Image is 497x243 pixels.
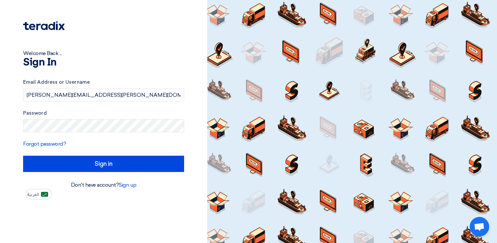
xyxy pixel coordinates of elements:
[23,57,184,68] h1: Sign In
[26,189,52,199] button: العربية
[23,89,184,102] input: Enter your business email or username
[23,79,184,86] label: Email Address or Username
[23,109,184,117] label: Password
[119,182,136,188] a: Sign up
[470,217,489,236] div: Open chat
[23,156,184,172] input: Sign in
[23,21,65,30] img: Teradix logo
[27,192,39,197] span: العربية
[23,141,66,147] a: Forgot password?
[23,50,184,57] div: Welcome Back ...
[23,181,184,189] div: Don't have account?
[41,192,48,197] img: ar-AR.png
